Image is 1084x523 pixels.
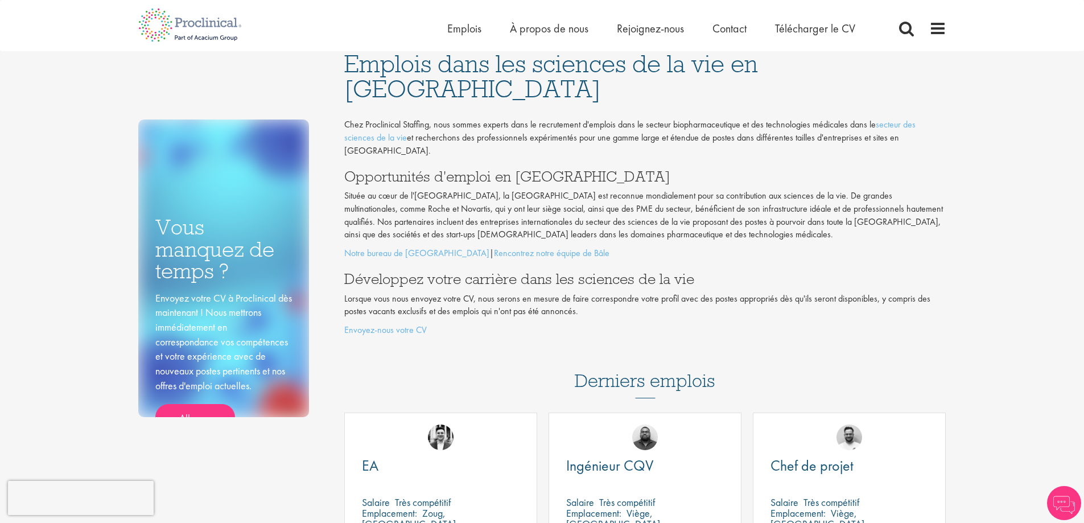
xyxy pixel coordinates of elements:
font: Très compétitif [599,496,655,509]
a: secteur des sciences de la vie [344,118,916,143]
font: Salaire [362,496,390,509]
a: Emplois [447,21,481,36]
font: Emplois dans les sciences de la vie en [GEOGRAPHIC_DATA] [344,48,758,104]
img: Edward Little [428,425,454,450]
a: Télécharger le CV [775,21,855,36]
font: Vous manquez de temps ? [155,213,274,285]
font: Chef de projet [770,456,854,475]
font: Allons-y [179,411,211,425]
font: Derniers emplois [575,369,715,392]
font: Emplacement: [770,506,826,520]
font: Très compétitif [395,496,451,509]
font: Développez votre carrière dans les sciences de la vie [344,269,694,288]
img: Ashley Bennett [632,425,658,450]
font: Salaire [770,496,798,509]
a: Contact [712,21,747,36]
a: Notre bureau de [GEOGRAPHIC_DATA] [344,247,489,259]
iframe: reCAPTCHA [8,481,154,515]
a: Allons-y [155,404,235,430]
font: Chez Proclinical Staffing, nous sommes experts dans le recrutement d'emplois dans le secteur biop... [344,118,876,130]
font: Ingénieur CQV [566,456,653,475]
font: Emplacement: [566,506,621,520]
font: Emplacement: [362,506,417,520]
font: Envoyez votre CV à Proclinical dès maintenant ! Nous mettrons immédiatement en correspondance vos... [155,291,292,392]
a: Chef de projet [770,459,928,473]
font: Salaire [566,496,594,509]
font: EA [362,456,378,475]
a: Rencontrez notre équipe de Bâle [494,247,609,259]
img: Chatbot [1047,486,1081,520]
a: Envoyez-nous votre CV [344,324,427,336]
a: Ingénieur CQV [566,459,724,473]
a: À propos de nous [510,21,588,36]
a: EA [362,459,520,473]
font: Située au cœur de l'[GEOGRAPHIC_DATA], la [GEOGRAPHIC_DATA] est reconnue mondialement pour sa con... [344,190,943,241]
font: Très compétitif [803,496,859,509]
img: Émile De Beer [836,425,862,450]
font: Opportunités d'emploi en [GEOGRAPHIC_DATA] [344,167,670,186]
font: Lorsque vous nous envoyez votre CV, nous serons en mesure de faire correspondre votre profil avec... [344,293,930,318]
a: Rejoignez-nous [617,21,684,36]
font: | [489,247,494,259]
font: et recherchons des professionnels expérimentés pour une gamme large et étendue de postes dans dif... [344,131,899,157]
